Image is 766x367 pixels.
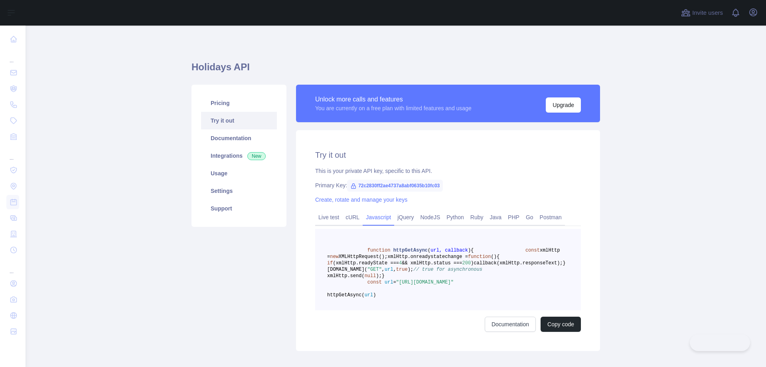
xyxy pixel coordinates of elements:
[546,97,581,113] button: Upgrade
[443,211,467,224] a: Python
[201,147,277,165] a: Integrations New
[430,248,468,253] span: url, callback
[315,104,472,112] div: You are currently on a free plan with limited features and usage
[385,267,393,272] span: url
[468,254,491,260] span: function
[333,260,399,266] span: (xmlHttp.readyState ===
[315,181,581,189] div: Primary Key:
[6,145,19,161] div: ...
[491,254,494,260] span: (
[690,334,750,351] iframe: Toggle Customer Support
[6,48,19,64] div: ...
[468,248,471,253] span: )
[474,260,563,266] span: callback(xmlHttp.responseText);
[365,292,373,298] span: url
[679,6,725,19] button: Invite users
[467,211,487,224] a: Ruby
[417,211,443,224] a: NodeJS
[413,267,482,272] span: // true for asynchronous
[330,254,339,260] span: new
[387,254,468,260] span: xmlHttp.onreadystatechange =
[385,280,393,285] span: url
[367,267,382,272] span: "GET"
[396,267,408,272] span: true
[541,317,581,332] button: Copy code
[408,267,413,272] span: );
[6,259,19,275] div: ...
[505,211,523,224] a: PHP
[382,273,385,279] span: }
[396,280,454,285] span: "[URL][DOMAIN_NAME]"
[525,248,540,253] span: const
[393,280,396,285] span: =
[315,95,472,104] div: Unlock more calls and features
[315,196,407,203] a: Create, rotate and manage your keys
[315,211,342,224] a: Live test
[471,260,474,266] span: )
[201,129,277,147] a: Documentation
[315,167,581,175] div: This is your private API key, specific to this API.
[376,273,381,279] span: );
[382,267,385,272] span: ,
[327,273,365,279] span: xmlHttp.send(
[399,260,402,266] span: 4
[201,112,277,129] a: Try it out
[363,211,394,224] a: Javascript
[342,211,363,224] a: cURL
[201,182,277,200] a: Settings
[201,200,277,217] a: Support
[393,248,428,253] span: httpGetAsync
[394,211,417,224] a: jQuery
[692,8,723,18] span: Invite users
[201,165,277,182] a: Usage
[327,260,333,266] span: if
[339,254,387,260] span: XMLHttpRequest();
[497,254,499,260] span: {
[315,149,581,161] h2: Try it out
[402,260,462,266] span: && xmlHttp.status ===
[487,211,505,224] a: Java
[367,280,382,285] span: const
[485,317,536,332] a: Documentation
[365,273,376,279] span: null
[191,61,600,80] h1: Holidays API
[428,248,430,253] span: (
[494,254,497,260] span: )
[523,211,537,224] a: Go
[327,292,365,298] span: httpGetAsync(
[367,248,391,253] span: function
[247,152,266,160] span: New
[563,260,566,266] span: }
[393,267,396,272] span: ,
[471,248,474,253] span: {
[462,260,471,266] span: 200
[537,211,565,224] a: Postman
[201,94,277,112] a: Pricing
[347,180,443,192] span: 72c2830ff2ae4737a8abf0635b10fc03
[373,292,376,298] span: )
[327,267,367,272] span: [DOMAIN_NAME](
